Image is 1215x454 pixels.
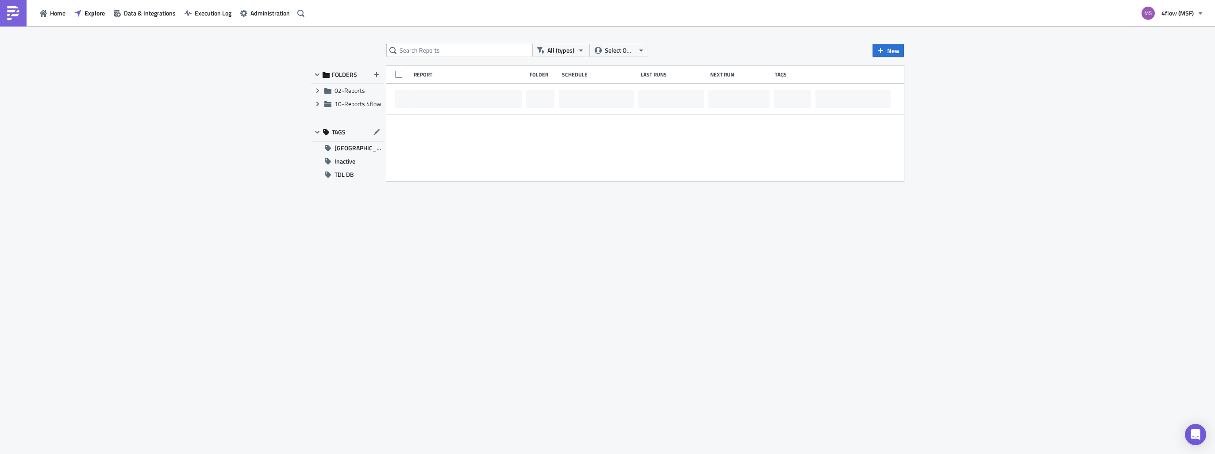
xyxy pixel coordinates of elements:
[332,71,357,79] span: FOLDERS
[311,141,384,155] button: [GEOGRAPHIC_DATA]
[386,44,532,57] input: Search Reports
[335,99,381,108] span: 10-Reports 4flow
[195,8,231,18] span: Execution Log
[109,6,180,20] button: Data & Integrations
[236,6,294,20] button: Administration
[547,46,574,55] span: All (types)
[85,8,105,18] span: Explore
[335,141,384,155] span: [GEOGRAPHIC_DATA]
[35,6,70,20] button: Home
[332,128,346,136] span: TAGS
[180,6,236,20] button: Execution Log
[562,71,636,78] div: Schedule
[414,71,525,78] div: Report
[1136,4,1208,23] button: 4flow (MSF)
[710,71,771,78] div: Next Run
[124,8,176,18] span: Data & Integrations
[250,8,290,18] span: Administration
[50,8,65,18] span: Home
[641,71,706,78] div: Last Runs
[335,155,355,168] span: Inactive
[6,6,20,20] img: PushMetrics
[1141,6,1156,21] img: Avatar
[335,168,354,181] span: TDL DB
[775,71,812,78] div: Tags
[530,71,558,78] div: Folder
[335,86,365,95] span: 02-Reports
[1161,8,1194,18] span: 4flow (MSF)
[1185,424,1206,445] div: Open Intercom Messenger
[887,46,900,55] span: New
[873,44,904,57] button: New
[532,44,590,57] button: All (types)
[590,44,647,57] button: Select Owner
[311,155,384,168] button: Inactive
[605,46,634,55] span: Select Owner
[70,6,109,20] button: Explore
[311,168,384,181] button: TDL DB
